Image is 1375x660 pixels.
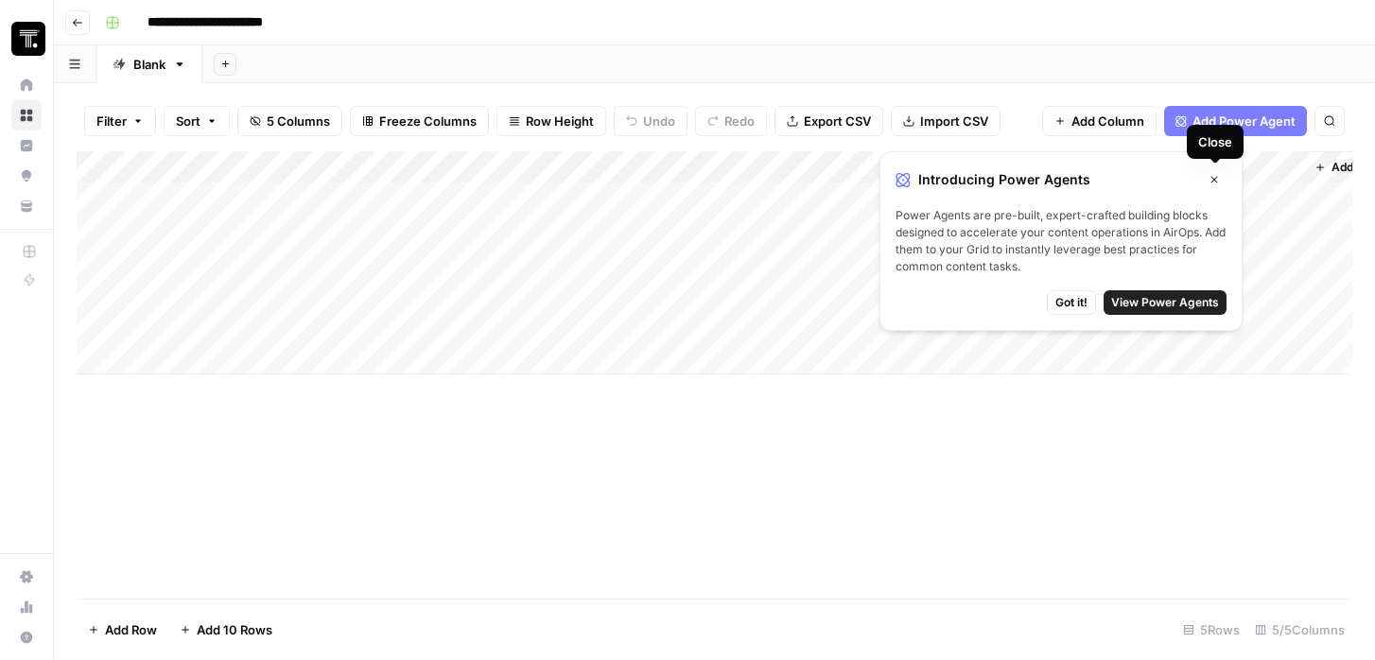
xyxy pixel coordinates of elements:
button: Freeze Columns [350,106,489,136]
button: Export CSV [775,106,883,136]
button: Import CSV [891,106,1001,136]
button: Add 10 Rows [168,615,284,645]
span: Sort [176,112,200,130]
a: Insights [11,130,42,161]
button: Add Row [77,615,168,645]
a: Settings [11,562,42,592]
a: Opportunities [11,161,42,191]
button: Row Height [496,106,606,136]
button: Filter [84,106,156,136]
div: Blank [133,55,165,74]
span: Row Height [526,112,594,130]
span: 5 Columns [267,112,330,130]
button: Add Column [1042,106,1157,136]
span: Add Column [1071,112,1144,130]
span: Add Power Agent [1192,112,1296,130]
a: Usage [11,592,42,622]
button: View Power Agents [1104,290,1227,315]
span: Export CSV [804,112,871,130]
div: Introducing Power Agents [896,167,1227,192]
span: Add Row [105,620,157,639]
button: Redo [695,106,767,136]
a: Browse [11,100,42,130]
button: 5 Columns [237,106,342,136]
span: Filter [96,112,127,130]
span: Redo [724,112,755,130]
button: Sort [164,106,230,136]
span: Freeze Columns [379,112,477,130]
span: Power Agents are pre-built, expert-crafted building blocks designed to accelerate your content op... [896,207,1227,275]
a: Your Data [11,191,42,221]
a: Blank [96,45,202,83]
div: 5/5 Columns [1247,615,1352,645]
div: Close [1198,132,1232,151]
span: Got it! [1055,294,1088,311]
button: Add Power Agent [1164,106,1307,136]
button: Workspace: Thoughtspot [11,15,42,62]
button: Got it! [1047,290,1096,315]
span: Undo [643,112,675,130]
span: Add 10 Rows [197,620,272,639]
button: Help + Support [11,622,42,652]
img: Thoughtspot Logo [11,22,45,56]
button: Undo [614,106,687,136]
span: View Power Agents [1111,294,1219,311]
a: Home [11,70,42,100]
span: Import CSV [920,112,988,130]
div: 5 Rows [1175,615,1247,645]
